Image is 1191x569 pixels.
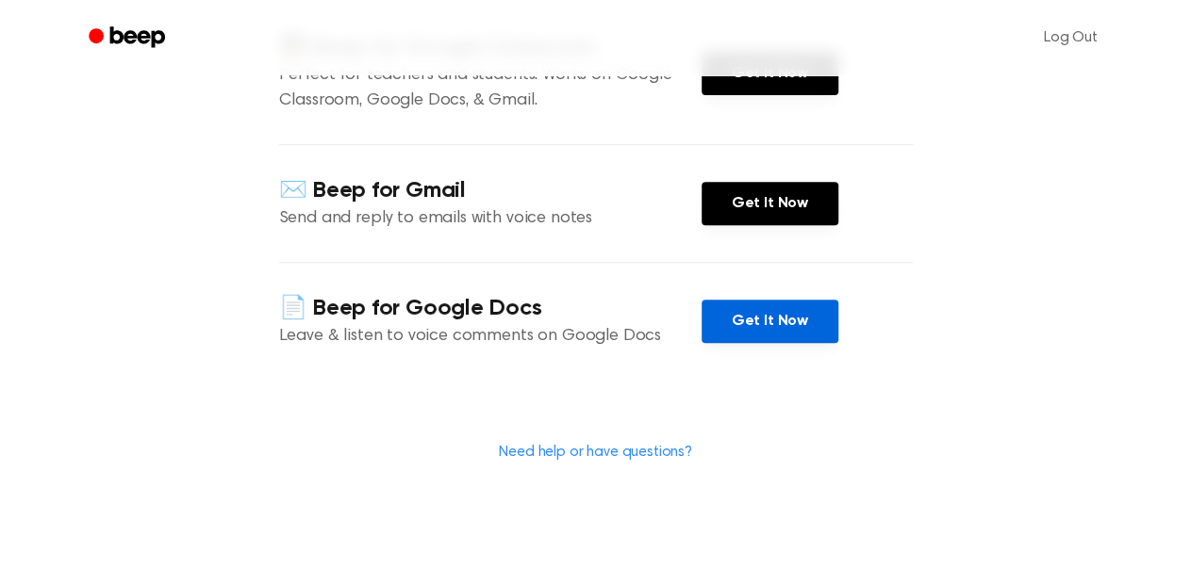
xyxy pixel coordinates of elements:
a: Get It Now [702,182,838,225]
p: Send and reply to emails with voice notes [279,206,702,232]
a: Need help or have questions? [499,445,692,460]
h4: ✉️ Beep for Gmail [279,175,702,206]
p: Perfect for teachers and students. Works on Google Classroom, Google Docs, & Gmail. [279,63,702,114]
h4: 📄 Beep for Google Docs [279,293,702,324]
a: Get It Now [702,300,838,343]
p: Leave & listen to voice comments on Google Docs [279,324,702,350]
a: Log Out [1025,15,1117,60]
a: Beep [75,20,182,57]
